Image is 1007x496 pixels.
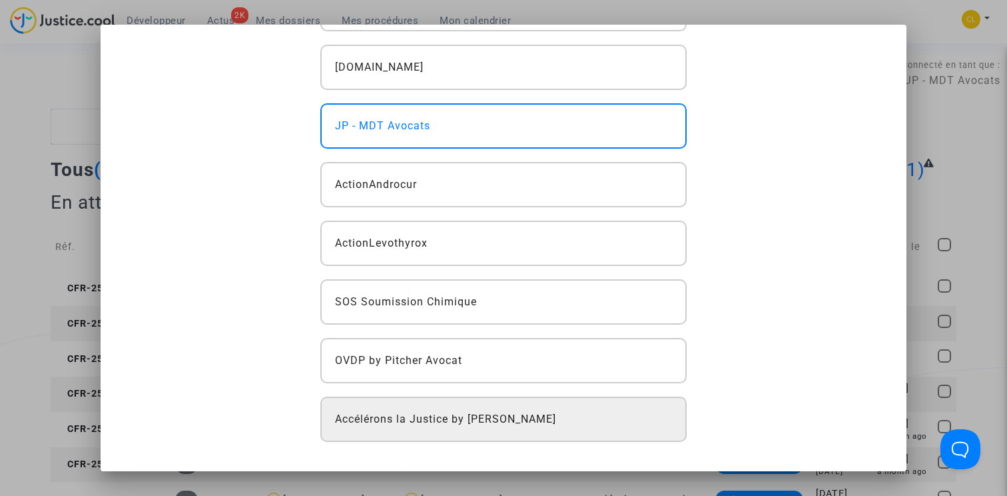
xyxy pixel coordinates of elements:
span: [DOMAIN_NAME] [335,59,424,75]
span: Accélérons la Justice by [PERSON_NAME] [335,411,556,427]
span: ActionLevothyrox [335,235,428,251]
span: OVDP by Pitcher Avocat [335,353,462,369]
iframe: Help Scout Beacon - Open [940,429,980,469]
span: SOS Soumission Chimique [335,294,477,310]
span: ActionAndrocur [335,177,417,193]
span: JP - MDT Avocats [335,118,430,134]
